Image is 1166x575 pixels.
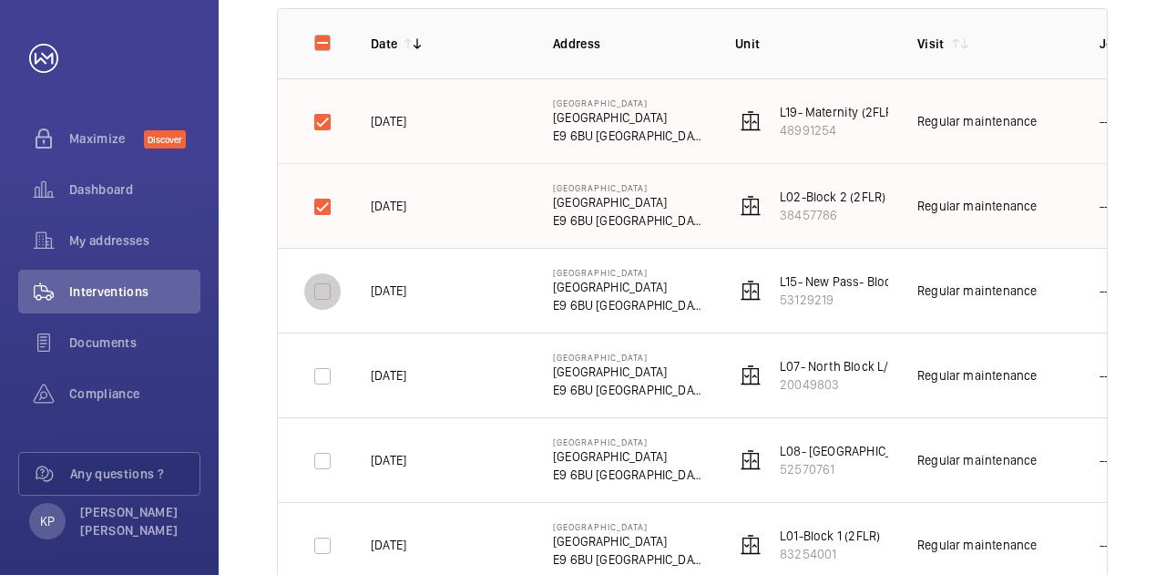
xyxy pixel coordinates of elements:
[69,231,200,250] span: My addresses
[553,278,706,296] p: [GEOGRAPHIC_DATA]
[371,35,397,53] p: Date
[553,521,706,532] p: [GEOGRAPHIC_DATA]
[553,550,706,569] p: E9 6BU [GEOGRAPHIC_DATA]
[553,193,706,211] p: [GEOGRAPHIC_DATA]
[780,357,936,375] p: L07- North Block L/H (2FLR)
[69,129,144,148] span: Maximize
[740,110,762,132] img: elevator.svg
[1100,35,1161,53] p: Job Id
[69,180,200,199] span: Dashboard
[735,35,888,53] p: Unit
[371,282,406,300] p: [DATE]
[740,449,762,471] img: elevator.svg
[917,536,1037,554] div: Regular maintenance
[1100,197,1114,215] p: ---
[553,363,706,381] p: [GEOGRAPHIC_DATA]
[740,195,762,217] img: elevator.svg
[553,211,706,230] p: E9 6BU [GEOGRAPHIC_DATA]
[553,98,706,108] p: [GEOGRAPHIC_DATA]
[553,108,706,127] p: [GEOGRAPHIC_DATA]
[553,447,706,466] p: [GEOGRAPHIC_DATA]
[917,197,1037,215] div: Regular maintenance
[69,334,200,352] span: Documents
[780,527,880,545] p: L01-Block 1 (2FLR)
[780,188,885,206] p: L02-Block 2 (2FLR)
[740,365,762,386] img: elevator.svg
[1100,366,1114,385] p: ---
[553,381,706,399] p: E9 6BU [GEOGRAPHIC_DATA]
[40,512,55,530] p: KP
[780,103,897,121] p: L19- Maternity (2FLR)
[371,451,406,469] p: [DATE]
[780,272,1035,291] p: L15- New Pass- Block 2 Yellow Corridor (3FLR)
[371,366,406,385] p: [DATE]
[553,182,706,193] p: [GEOGRAPHIC_DATA]
[917,112,1037,130] div: Regular maintenance
[553,296,706,314] p: E9 6BU [GEOGRAPHIC_DATA]
[553,35,706,53] p: Address
[553,436,706,447] p: [GEOGRAPHIC_DATA]
[740,280,762,302] img: elevator.svg
[70,465,199,483] span: Any questions ?
[740,534,762,556] img: elevator.svg
[917,451,1037,469] div: Regular maintenance
[780,121,897,139] p: 48991254
[780,291,1035,309] p: 53129219
[553,267,706,278] p: [GEOGRAPHIC_DATA]
[553,466,706,484] p: E9 6BU [GEOGRAPHIC_DATA]
[371,536,406,554] p: [DATE]
[917,366,1037,385] div: Regular maintenance
[371,112,406,130] p: [DATE]
[1100,282,1114,300] p: ---
[69,282,200,301] span: Interventions
[69,385,200,403] span: Compliance
[780,206,885,224] p: 38457786
[553,532,706,550] p: [GEOGRAPHIC_DATA]
[780,460,975,478] p: 52570761
[917,35,945,53] p: Visit
[371,197,406,215] p: [DATE]
[780,442,975,460] p: L08- [GEOGRAPHIC_DATA]/H (2FLR)
[917,282,1037,300] div: Regular maintenance
[144,130,186,149] span: Discover
[780,545,880,563] p: 83254001
[780,375,936,394] p: 20049803
[553,127,706,145] p: E9 6BU [GEOGRAPHIC_DATA]
[1100,451,1114,469] p: ---
[80,503,189,539] p: [PERSON_NAME] [PERSON_NAME]
[1100,112,1114,130] p: ---
[1100,536,1114,554] p: ---
[553,352,706,363] p: [GEOGRAPHIC_DATA]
